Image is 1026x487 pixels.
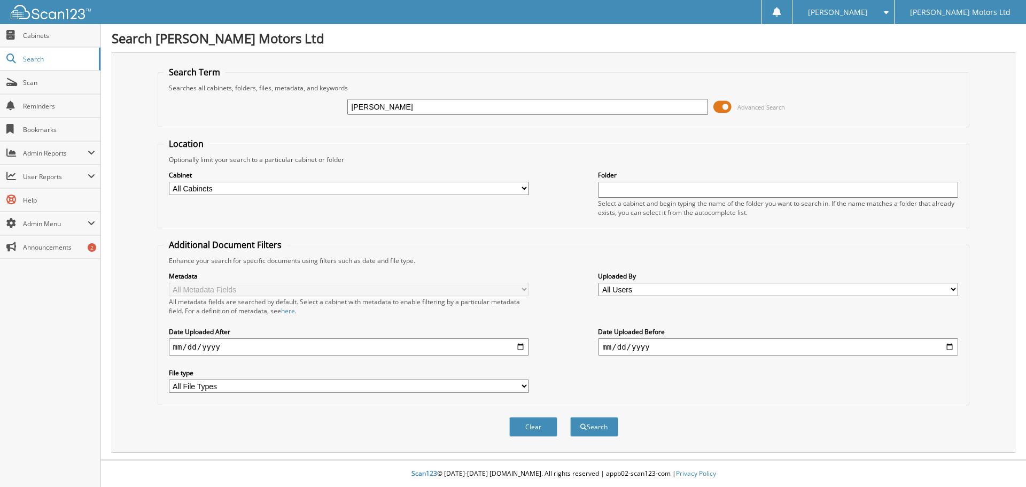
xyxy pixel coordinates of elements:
[509,417,557,437] button: Clear
[23,31,95,40] span: Cabinets
[808,9,868,16] span: [PERSON_NAME]
[23,149,88,158] span: Admin Reports
[169,368,529,377] label: File type
[23,243,95,252] span: Announcements
[737,103,785,111] span: Advanced Search
[169,297,529,315] div: All metadata fields are searched by default. Select a cabinet with metadata to enable filtering b...
[910,9,1011,16] span: [PERSON_NAME] Motors Ltd
[169,171,529,180] label: Cabinet
[411,469,437,478] span: Scan123
[23,78,95,87] span: Scan
[598,327,958,336] label: Date Uploaded Before
[101,461,1026,487] div: © [DATE]-[DATE] [DOMAIN_NAME]. All rights reserved | appb02-scan123-com |
[112,29,1015,47] h1: Search [PERSON_NAME] Motors Ltd
[164,83,964,92] div: Searches all cabinets, folders, files, metadata, and keywords
[164,155,964,164] div: Optionally limit your search to a particular cabinet or folder
[570,417,618,437] button: Search
[598,272,958,281] label: Uploaded By
[23,196,95,205] span: Help
[169,327,529,336] label: Date Uploaded After
[164,239,287,251] legend: Additional Document Filters
[598,338,958,355] input: end
[23,172,88,181] span: User Reports
[676,469,716,478] a: Privacy Policy
[169,272,529,281] label: Metadata
[169,338,529,355] input: start
[164,66,226,78] legend: Search Term
[281,306,295,315] a: here
[88,243,96,252] div: 2
[11,5,91,19] img: scan123-logo-white.svg
[23,219,88,228] span: Admin Menu
[23,102,95,111] span: Reminders
[164,256,964,265] div: Enhance your search for specific documents using filters such as date and file type.
[23,125,95,134] span: Bookmarks
[23,55,94,64] span: Search
[598,171,958,180] label: Folder
[164,138,209,150] legend: Location
[598,199,958,217] div: Select a cabinet and begin typing the name of the folder you want to search in. If the name match...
